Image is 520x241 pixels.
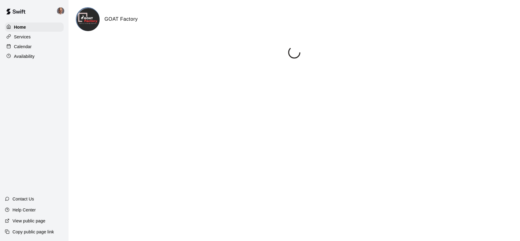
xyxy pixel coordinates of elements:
[12,229,54,235] p: Copy public page link
[77,8,100,31] img: GOAT Factory logo
[56,5,69,17] div: Don Eddy
[14,34,31,40] p: Services
[104,15,138,23] h6: GOAT Factory
[14,44,32,50] p: Calendar
[5,42,64,51] a: Calendar
[14,53,35,59] p: Availability
[12,207,36,213] p: Help Center
[5,32,64,41] a: Services
[12,196,34,202] p: Contact Us
[5,23,64,32] a: Home
[14,24,26,30] p: Home
[12,218,45,224] p: View public page
[57,7,64,15] img: Don Eddy
[5,52,64,61] a: Availability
